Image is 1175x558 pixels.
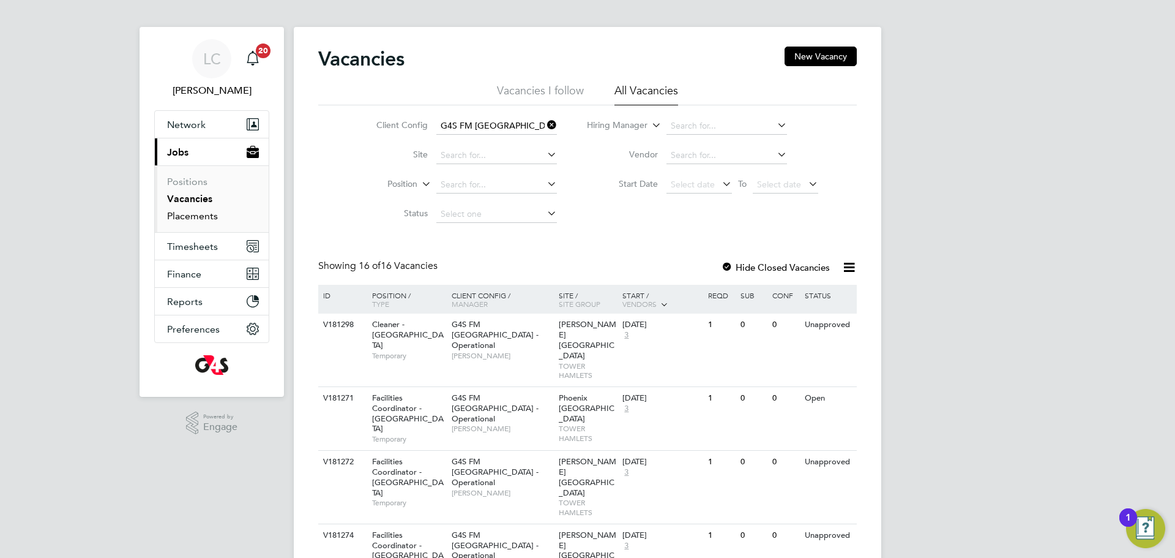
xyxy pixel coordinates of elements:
a: Vacancies [167,193,212,205]
label: Client Config [357,119,428,130]
label: Hiring Manager [577,119,647,132]
span: To [734,176,750,192]
button: Timesheets [155,233,269,260]
span: [PERSON_NAME] [452,351,553,361]
span: Lilingxi Chen [154,83,269,98]
img: g4s-logo-retina.png [195,355,228,375]
div: 0 [737,314,769,336]
label: Hide Closed Vacancies [721,262,830,273]
div: 0 [769,524,801,547]
span: Site Group [559,299,600,309]
span: Network [167,119,206,130]
span: TOWER HAMLETS [559,424,617,443]
div: Open [802,387,855,410]
label: Site [357,149,428,160]
span: 16 of [359,260,381,272]
span: G4S FM [GEOGRAPHIC_DATA] - Operational [452,456,539,488]
div: 0 [769,387,801,410]
span: Engage [203,422,237,432]
div: 1 [1125,518,1131,533]
span: [PERSON_NAME] [452,424,553,434]
span: Finance [167,268,201,280]
input: Search for... [436,176,557,194]
span: 3 [622,404,630,414]
span: Select date [757,179,801,190]
div: Conf [769,285,801,306]
div: ID [320,285,363,306]
span: LC [203,51,221,67]
div: 0 [737,524,769,547]
div: 0 [769,451,801,473]
button: Finance [155,260,269,287]
button: Reports [155,288,269,315]
div: Reqd [705,285,737,306]
span: Cleaner - [GEOGRAPHIC_DATA] [372,319,444,350]
div: 0 [737,387,769,410]
a: Powered byEngage [186,412,238,435]
div: Start / [619,285,705,315]
span: Preferences [167,323,220,335]
h2: Vacancies [318,47,405,71]
span: [PERSON_NAME] [452,488,553,498]
label: Start Date [587,178,658,189]
span: 3 [622,541,630,551]
span: Manager [452,299,488,309]
span: Type [372,299,389,309]
a: 20 [241,39,265,78]
div: [DATE] [622,530,702,541]
span: [PERSON_NAME][GEOGRAPHIC_DATA] [559,456,616,498]
span: Powered by [203,412,237,422]
div: Unapproved [802,524,855,547]
label: Status [357,208,428,219]
button: Jobs [155,138,269,165]
span: G4S FM [GEOGRAPHIC_DATA] - Operational [452,393,539,424]
div: [DATE] [622,320,702,330]
span: Select date [671,179,715,190]
span: 3 [622,330,630,341]
div: V181298 [320,314,363,336]
span: Temporary [372,351,446,361]
nav: Main navigation [140,27,284,397]
span: G4S FM [GEOGRAPHIC_DATA] - Operational [452,319,539,350]
a: Positions [167,176,207,187]
div: Client Config / [449,285,556,314]
div: [DATE] [622,457,702,467]
span: Jobs [167,146,188,158]
div: 1 [705,524,737,547]
span: 20 [256,43,270,58]
span: Reports [167,296,203,307]
div: V181274 [320,524,363,547]
div: Showing [318,260,440,273]
div: Unapproved [802,314,855,336]
button: New Vacancy [785,47,857,66]
input: Search for... [666,118,787,135]
div: Status [802,285,855,306]
div: Position / [363,285,449,314]
a: Placements [167,210,218,222]
div: 0 [737,451,769,473]
div: Unapproved [802,451,855,473]
span: TOWER HAMLETS [559,498,617,517]
span: Phoenix [GEOGRAPHIC_DATA] [559,393,614,424]
span: [PERSON_NAME][GEOGRAPHIC_DATA] [559,319,616,361]
input: Search for... [666,147,787,164]
label: Position [347,178,417,190]
button: Network [155,111,269,138]
label: Vendor [587,149,658,160]
span: Vendors [622,299,657,309]
span: Temporary [372,498,446,508]
div: Jobs [155,165,269,232]
span: Timesheets [167,241,218,252]
span: Facilities Coordinator - [GEOGRAPHIC_DATA] [372,456,444,498]
input: Select one [436,206,557,223]
a: Go to home page [154,355,269,375]
div: 1 [705,387,737,410]
input: Search for... [436,118,557,135]
div: 1 [705,314,737,336]
span: Facilities Coordinator - [GEOGRAPHIC_DATA] [372,393,444,434]
div: Sub [737,285,769,306]
div: 0 [769,314,801,336]
div: Site / [556,285,620,314]
li: Vacancies I follow [497,83,584,105]
div: V181272 [320,451,363,473]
